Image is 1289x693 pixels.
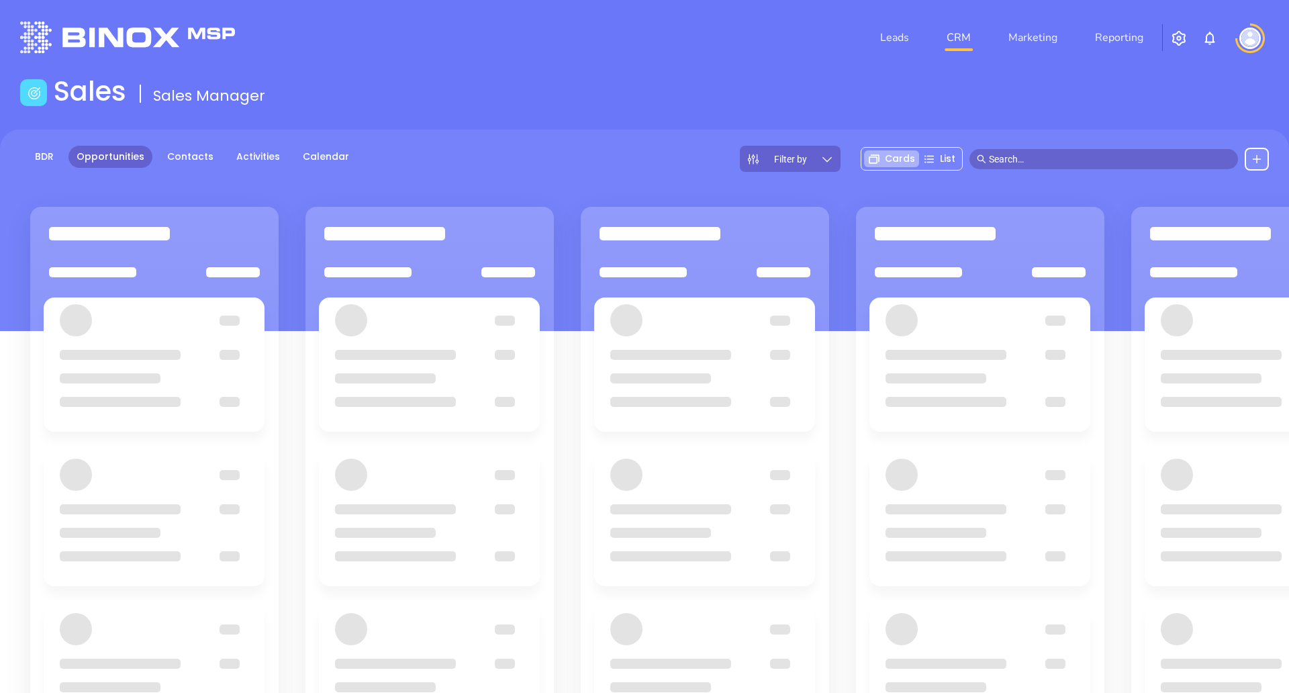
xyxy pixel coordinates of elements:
span: List [940,152,955,166]
img: iconNotification [1202,30,1218,46]
h1: Sales [54,75,126,107]
img: user [1239,28,1261,49]
a: Contacts [159,146,222,168]
a: Activities [228,146,288,168]
a: Marketing [1003,24,1063,51]
a: Opportunities [68,146,152,168]
span: Cards [885,152,915,166]
a: Leads [875,24,914,51]
a: Calendar [295,146,357,168]
input: Search… [989,152,1231,167]
a: CRM [941,24,976,51]
span: Sales Manager [153,85,265,106]
a: Reporting [1090,24,1149,51]
img: iconSetting [1171,30,1187,46]
span: Filter by [774,154,807,164]
span: search [977,154,986,164]
img: logo [20,21,235,53]
a: BDR [27,146,62,168]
